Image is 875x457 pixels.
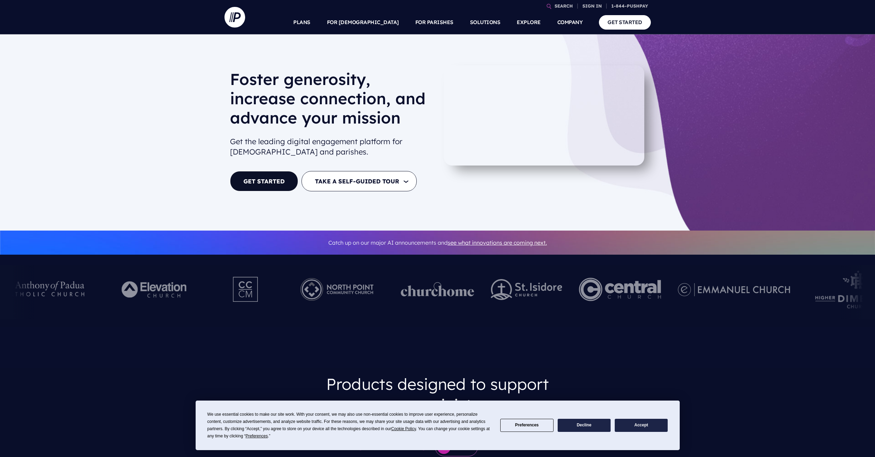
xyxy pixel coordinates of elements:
[491,279,562,300] img: pp_logos_2
[500,419,553,432] button: Preferences
[579,270,661,308] img: Central Church Henderson NV
[219,270,273,308] img: Pushpay_Logo__CCM
[230,235,645,251] p: Catch up on our major AI announcements and
[448,239,547,246] a: see what innovations are coming next.
[230,70,432,133] h1: Foster generosity, increase connection, and advance your mission
[230,134,432,160] h2: Get the leading digital engagement platform for [DEMOGRAPHIC_DATA] and parishes.
[391,426,416,431] span: Cookie Policy
[309,368,567,420] h3: Products designed to support your ministry
[196,401,680,450] div: Cookie Consent Prompt
[401,282,474,297] img: pp_logos_1
[108,270,202,308] img: Pushpay_Logo__Elevation
[517,10,541,34] a: EXPLORE
[293,10,310,34] a: PLANS
[558,419,611,432] button: Decline
[615,419,668,432] button: Accept
[290,270,384,308] img: Pushpay_Logo__NorthPoint
[230,171,298,191] a: GET STARTED
[678,283,790,296] img: pp_logos_3
[245,434,268,438] span: Preferences
[302,171,417,191] button: TAKE A SELF-GUIDED TOUR
[415,10,453,34] a: FOR PARISHES
[557,10,583,34] a: COMPANY
[470,10,501,34] a: SOLUTIONS
[207,411,492,440] div: We use essential cookies to make our site work. With your consent, we may also use non-essential ...
[327,10,399,34] a: FOR [DEMOGRAPHIC_DATA]
[599,15,651,29] a: GET STARTED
